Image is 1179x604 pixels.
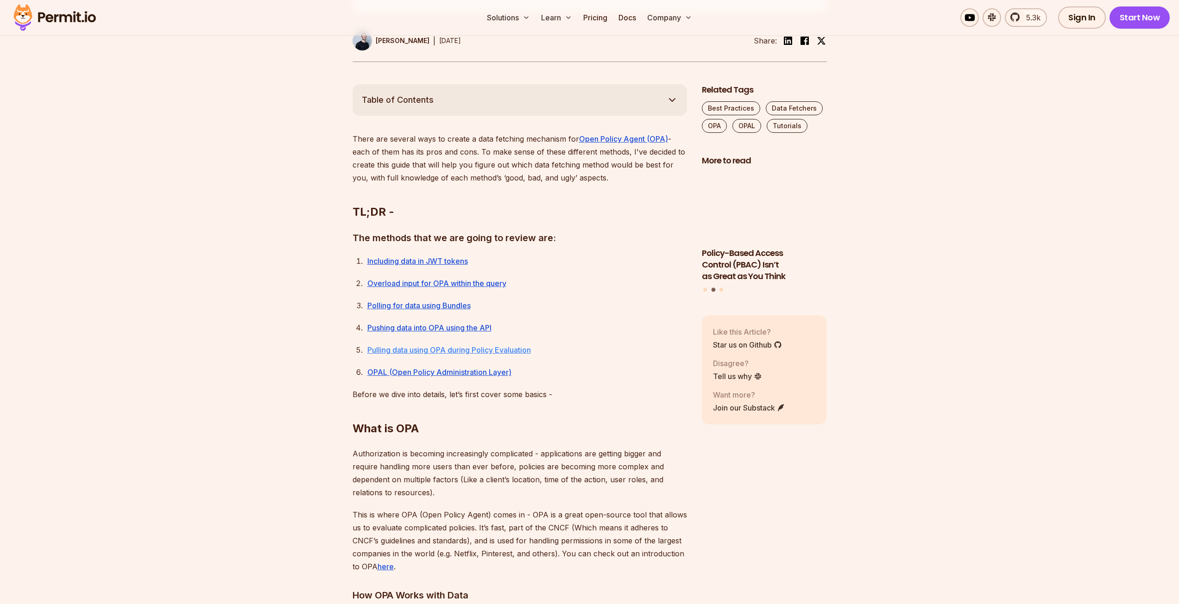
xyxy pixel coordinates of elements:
[353,588,687,603] h3: How OPA Works with Data
[353,168,687,219] h2: TL;DR -
[767,119,807,133] a: Tutorials
[353,31,372,50] img: Oded Ben David
[353,84,687,116] button: Table of Contents
[782,35,794,46] img: linkedin
[766,101,823,115] a: Data Fetchers
[367,279,506,288] a: Overload input for OPA within the query
[615,8,640,27] a: Docs
[702,155,827,167] h2: More to read
[702,172,827,293] div: Posts
[353,132,687,184] p: There are several ways to create a data fetching mechanism for - each of them has its pros and co...
[353,508,687,573] p: This is where OPA (Open Policy Agent) comes in - OPA is a great open-source tool that allows us t...
[702,101,760,115] a: Best Practices
[703,288,707,292] button: Go to slide 1
[367,256,468,266] a: Including data in JWT tokens
[702,248,827,282] h3: Policy-Based Access Control (PBAC) Isn’t as Great as You Think
[713,389,785,400] p: Want more?
[367,345,531,355] a: Pulling data using OPA during Policy Evaluation
[713,402,785,413] a: Join our Substack
[702,119,727,133] a: OPA
[799,35,810,46] img: facebook
[439,37,461,44] time: [DATE]
[378,562,394,571] a: here
[367,323,492,332] a: Pushing data into OPA using the API
[537,8,576,27] button: Learn
[702,84,827,96] h2: Related Tags
[713,339,782,350] a: Star us on Github
[702,172,827,282] li: 2 of 3
[353,230,687,245] h3: The methods that we are going to review are:
[353,447,687,499] p: Authorization is becoming increasingly complicated - applications are getting bigger and require ...
[713,358,762,369] p: Disagree?
[367,301,471,310] a: Polling for data using Bundles
[732,119,761,133] a: OPAL
[580,8,611,27] a: Pricing
[719,288,723,292] button: Go to slide 3
[579,134,668,143] a: Open Policy Agent (OPA)
[376,36,429,45] p: [PERSON_NAME]
[713,371,762,382] a: Tell us why
[1005,8,1047,27] a: 5.3k
[1110,6,1170,29] a: Start Now
[362,93,434,106] span: Table of Contents
[353,384,687,436] h2: What is OPA
[817,36,826,45] img: twitter
[367,367,511,377] a: OPAL (Open Policy Administration Layer)
[1021,12,1040,23] span: 5.3k
[713,326,782,337] p: Like this Article?
[353,31,429,50] a: [PERSON_NAME]
[483,8,534,27] button: Solutions
[711,288,715,292] button: Go to slide 2
[643,8,696,27] button: Company
[433,35,435,46] div: |
[1058,6,1106,29] a: Sign In
[702,172,827,242] img: Policy-Based Access Control (PBAC) Isn’t as Great as You Think
[9,2,100,33] img: Permit logo
[702,172,827,282] a: Policy-Based Access Control (PBAC) Isn’t as Great as You ThinkPolicy-Based Access Control (PBAC) ...
[754,35,777,46] li: Share:
[353,388,687,401] p: Before we dive into details, let’s first cover some basics -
